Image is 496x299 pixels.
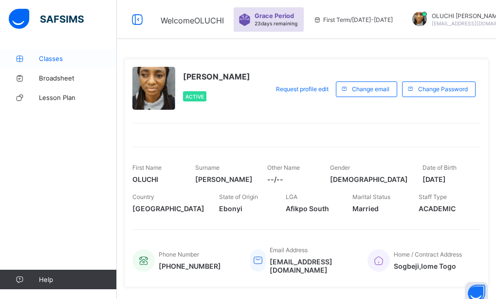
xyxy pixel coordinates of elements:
span: Request profile edit [276,85,329,93]
span: Help [39,276,116,283]
span: Phone Number [159,251,199,258]
span: Active [185,94,204,100]
span: [PERSON_NAME] [183,72,250,81]
span: [DEMOGRAPHIC_DATA] [330,175,408,183]
span: session/term information [313,16,393,23]
span: Welcome OLUCHI [161,16,224,25]
span: Date of Birth [423,164,457,171]
span: LGA [286,193,297,200]
span: Classes [39,55,117,62]
span: Married [352,204,404,213]
span: Broadsheet [39,74,117,82]
span: Surname [195,164,220,171]
span: Staff Type [419,193,447,200]
span: [PERSON_NAME] [195,175,253,183]
img: sticker-purple.71386a28dfed39d6af7621340158ba97.svg [239,14,251,26]
span: 23 days remaining [255,20,297,26]
span: Country [132,193,154,200]
span: Gender [330,164,350,171]
span: Change Password [418,85,468,93]
button: Open asap [462,265,491,294]
span: Afikpo South [286,204,338,213]
span: Grace Period [255,12,294,20]
span: Email Address [270,246,308,254]
img: safsims [9,9,84,29]
span: [EMAIL_ADDRESS][DOMAIN_NAME] [270,258,353,274]
span: ACADEMIC [419,204,471,213]
span: --/-- [267,175,315,183]
span: Ebonyi [219,204,271,213]
span: Change email [352,85,389,93]
span: Sogbeji,lome Togo [394,262,462,270]
span: Home / Contract Address [394,251,462,258]
span: Other Name [267,164,300,171]
span: OLUCHI [132,175,181,183]
span: Marital Status [352,193,390,200]
span: [GEOGRAPHIC_DATA] [132,204,204,213]
span: State of Origin [219,193,258,200]
span: Lesson Plan [39,94,117,101]
span: First Name [132,164,162,171]
span: [DATE] [423,175,471,183]
span: [PHONE_NUMBER] [159,262,221,270]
